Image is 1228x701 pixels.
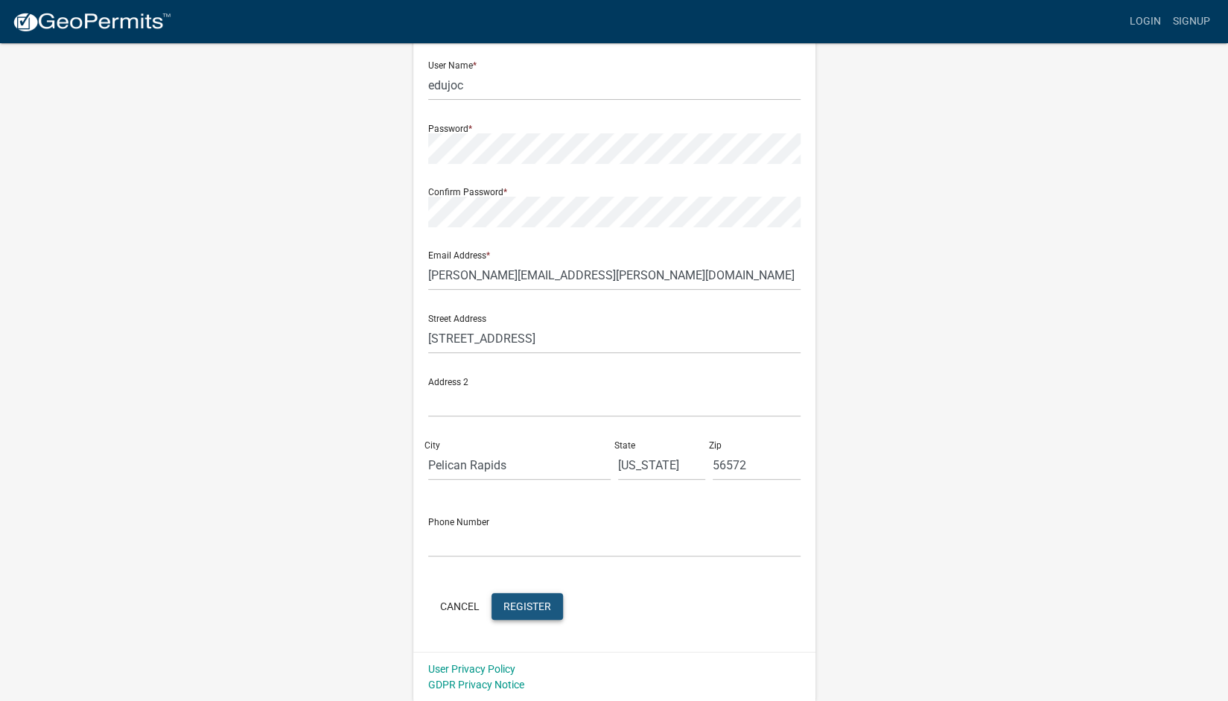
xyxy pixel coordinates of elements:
[503,600,551,612] span: Register
[428,679,524,691] a: GDPR Privacy Notice
[428,663,515,675] a: User Privacy Policy
[1167,7,1216,36] a: Signup
[428,593,491,620] button: Cancel
[491,593,563,620] button: Register
[1124,7,1167,36] a: Login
